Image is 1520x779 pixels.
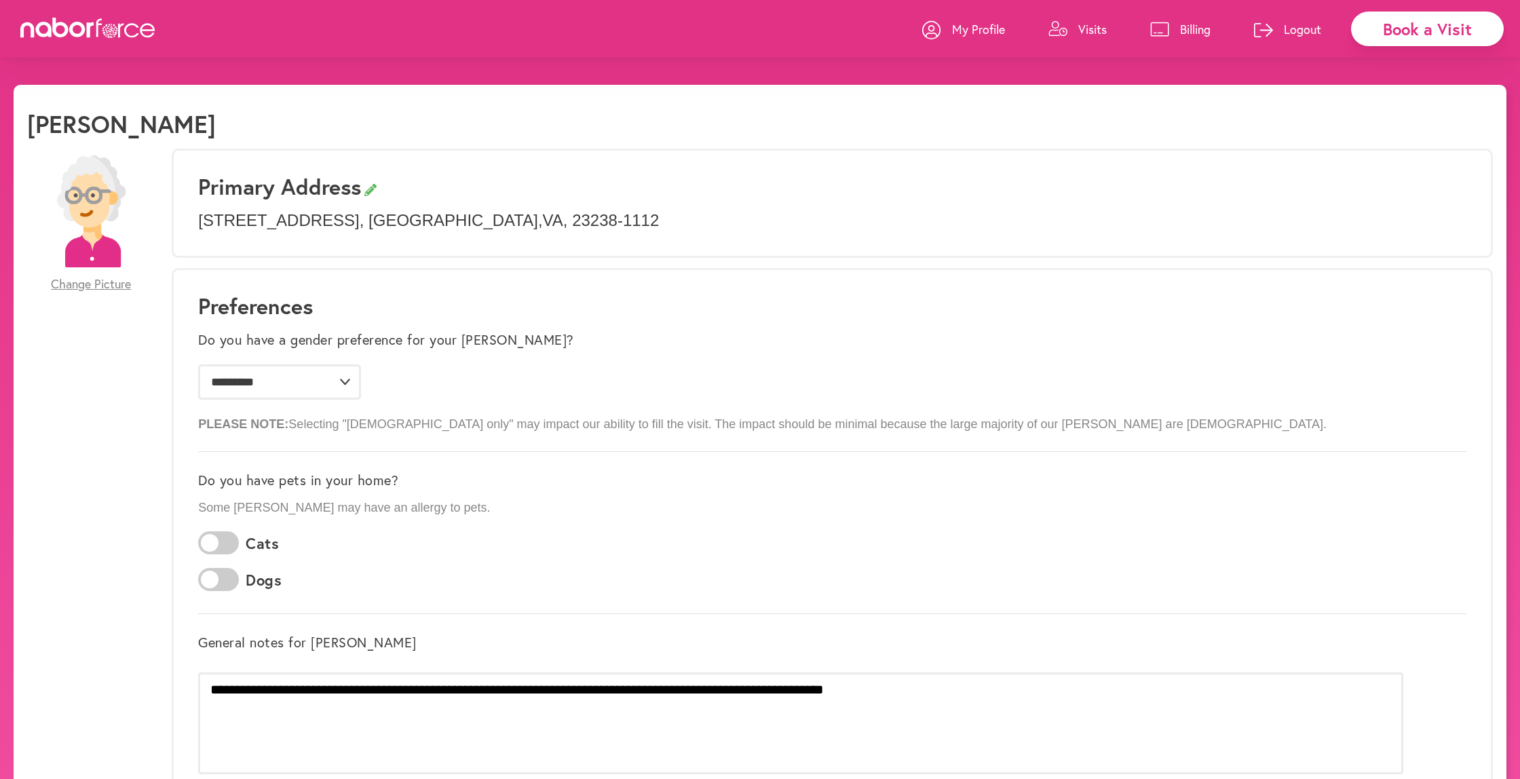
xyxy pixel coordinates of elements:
h3: Primary Address [198,174,1466,199]
span: Change Picture [51,277,131,292]
p: [STREET_ADDRESS] , [GEOGRAPHIC_DATA] , VA , 23238-1112 [198,211,1466,231]
label: Cats [246,535,279,552]
b: PLEASE NOTE: [198,417,288,431]
div: Book a Visit [1351,12,1504,46]
p: Billing [1180,21,1211,37]
label: Dogs [246,571,282,589]
p: Selecting "[DEMOGRAPHIC_DATA] only" may impact our ability to fill the visit. The impact should b... [198,406,1466,432]
p: Some [PERSON_NAME] may have an allergy to pets. [198,501,1466,516]
label: General notes for [PERSON_NAME] [198,634,417,651]
a: Billing [1150,9,1211,50]
a: My Profile [922,9,1005,50]
img: efc20bcf08b0dac87679abea64c1faab.png [35,155,147,267]
h1: Preferences [198,293,1466,319]
label: Do you have a gender preference for your [PERSON_NAME]? [198,332,574,348]
p: My Profile [952,21,1005,37]
a: Visits [1048,9,1107,50]
a: Logout [1254,9,1321,50]
h1: [PERSON_NAME] [27,109,216,138]
label: Do you have pets in your home? [198,472,398,489]
p: Visits [1078,21,1107,37]
p: Logout [1284,21,1321,37]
